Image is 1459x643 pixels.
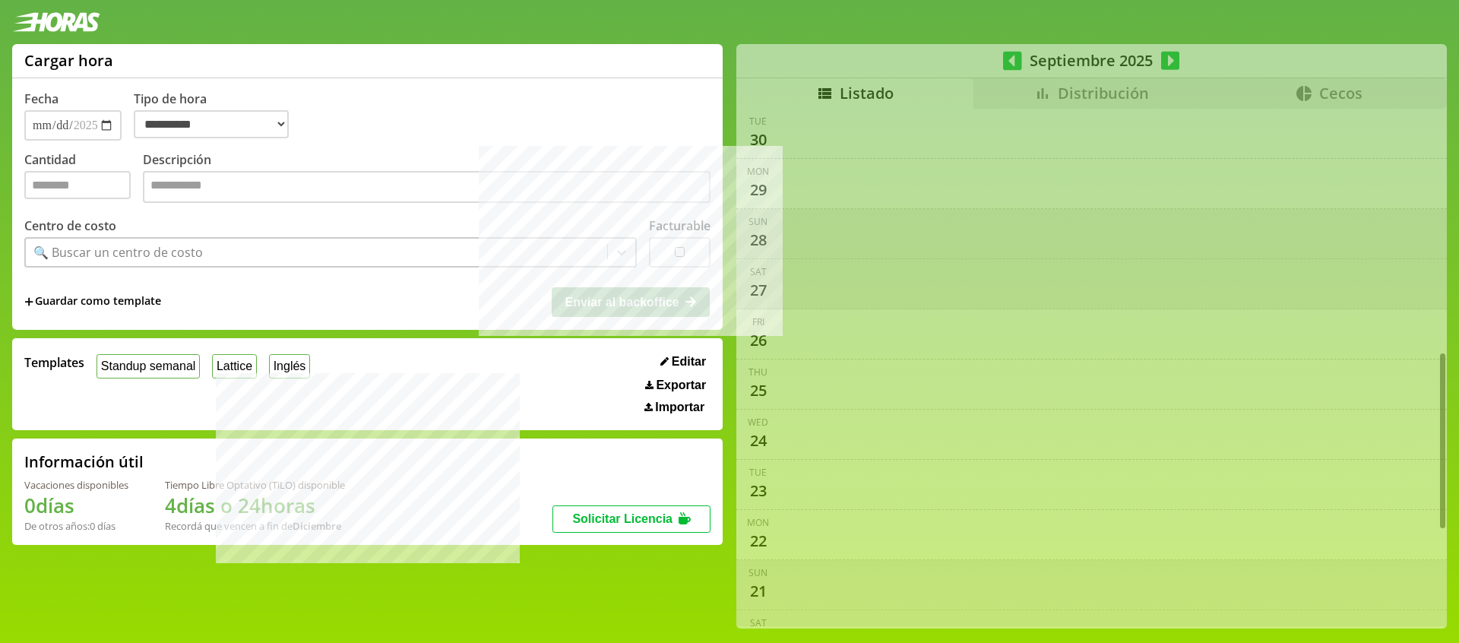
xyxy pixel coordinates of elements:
button: Editar [656,354,711,369]
button: Inglés [269,354,310,378]
h2: Información útil [24,451,144,472]
span: Solicitar Licencia [572,512,673,525]
span: Templates [24,354,84,371]
div: De otros años: 0 días [24,519,128,533]
span: Exportar [656,379,706,392]
h1: 0 días [24,492,128,519]
b: Diciembre [293,519,341,533]
button: Solicitar Licencia [552,505,711,533]
button: Lattice [212,354,257,378]
h1: Cargar hora [24,50,113,71]
label: Centro de costo [24,217,116,234]
div: Recordá que vencen a fin de [165,519,345,533]
div: Tiempo Libre Optativo (TiLO) disponible [165,478,345,492]
span: + [24,293,33,310]
select: Tipo de hora [134,110,289,138]
img: logotipo [12,12,100,32]
span: +Guardar como template [24,293,161,310]
h1: 4 días o 24 horas [165,492,345,519]
button: Exportar [641,378,711,393]
button: Standup semanal [97,354,200,378]
label: Tipo de hora [134,90,301,141]
span: Importar [655,401,704,414]
input: Cantidad [24,171,131,199]
label: Fecha [24,90,59,107]
div: 🔍 Buscar un centro de costo [33,244,203,261]
label: Facturable [649,217,711,234]
textarea: Descripción [143,171,711,203]
label: Descripción [143,151,711,207]
div: Vacaciones disponibles [24,478,128,492]
span: Editar [672,355,706,369]
label: Cantidad [24,151,143,207]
